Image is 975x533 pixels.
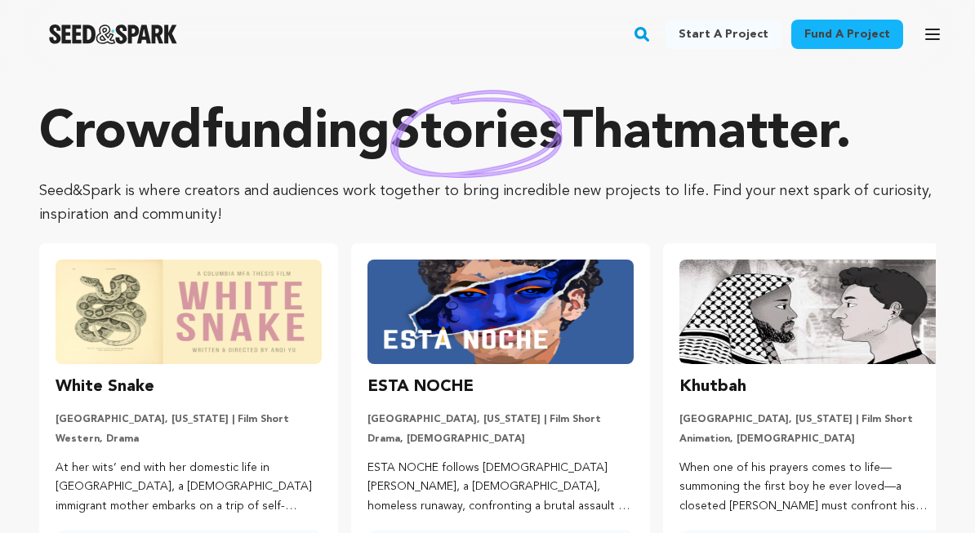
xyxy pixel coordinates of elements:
[679,374,746,400] h3: Khutbah
[39,180,936,227] p: Seed&Spark is where creators and audiences work together to bring incredible new projects to life...
[679,459,946,517] p: When one of his prayers comes to life—summoning the first boy he ever loved—a closeted [PERSON_NA...
[56,374,154,400] h3: White Snake
[367,459,634,517] p: ESTA NOCHE follows [DEMOGRAPHIC_DATA] [PERSON_NAME], a [DEMOGRAPHIC_DATA], homeless runaway, conf...
[39,101,936,167] p: Crowdfunding that .
[367,260,634,364] img: ESTA NOCHE image
[367,433,634,446] p: Drama, [DEMOGRAPHIC_DATA]
[679,260,946,364] img: Khutbah image
[49,24,177,44] a: Seed&Spark Homepage
[56,413,322,426] p: [GEOGRAPHIC_DATA], [US_STATE] | Film Short
[679,413,946,426] p: [GEOGRAPHIC_DATA], [US_STATE] | Film Short
[666,20,781,49] a: Start a project
[679,433,946,446] p: Animation, [DEMOGRAPHIC_DATA]
[673,108,835,160] span: matter
[367,413,634,426] p: [GEOGRAPHIC_DATA], [US_STATE] | Film Short
[56,459,322,517] p: At her wits’ end with her domestic life in [GEOGRAPHIC_DATA], a [DEMOGRAPHIC_DATA] immigrant moth...
[56,260,322,364] img: White Snake image
[791,20,903,49] a: Fund a project
[367,374,474,400] h3: ESTA NOCHE
[390,90,563,179] img: hand sketched image
[49,24,177,44] img: Seed&Spark Logo Dark Mode
[56,433,322,446] p: Western, Drama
